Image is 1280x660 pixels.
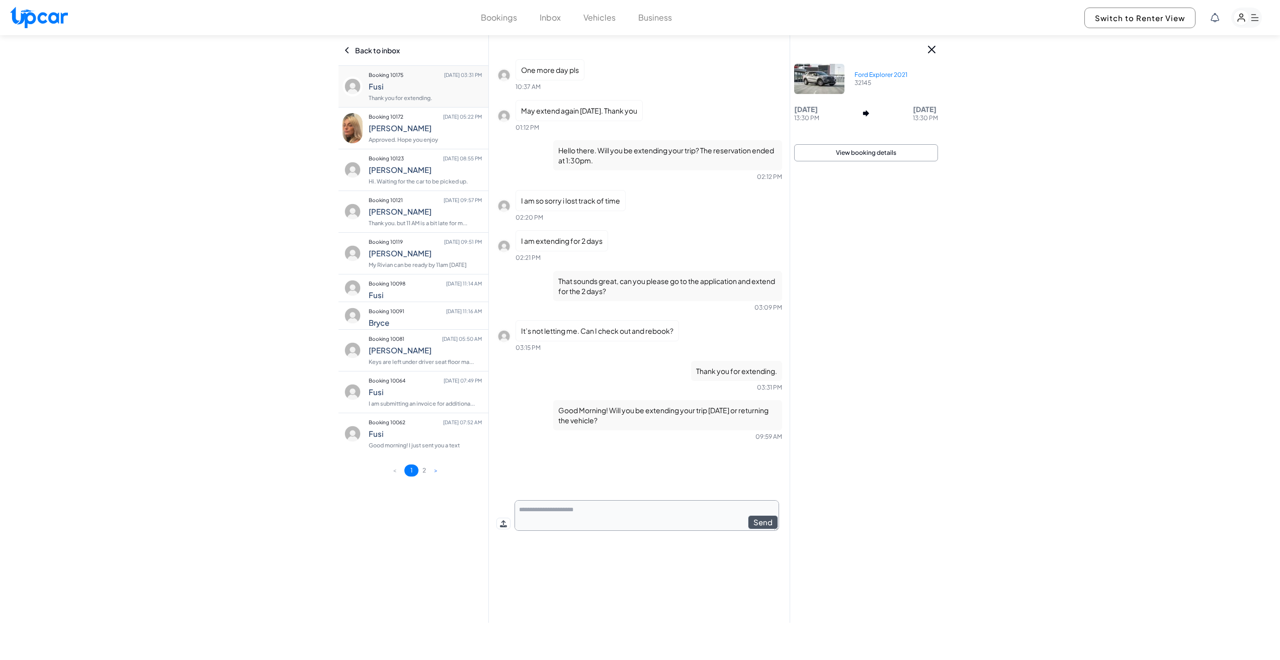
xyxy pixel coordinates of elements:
[369,165,482,174] h4: [PERSON_NAME]
[496,199,511,214] img: profile
[496,239,511,254] img: profile
[369,91,482,105] p: Thank you for extending.
[343,278,363,298] img: profile
[748,515,778,530] button: Send
[369,397,482,411] p: I am submitting an invoice for additiona...
[343,202,363,222] img: profile
[369,429,482,438] h4: Fusi
[343,306,363,326] img: profile
[369,291,482,300] h4: Fusi
[913,104,938,114] p: [DATE]
[446,276,482,291] span: [DATE] 11:14 AM
[443,151,482,165] span: [DATE] 08:55 PM
[553,400,782,430] p: Good Morning! Will you be extending your trip [DATE] or returning the vehicle?
[369,258,482,272] p: My Rivian can be ready by 11am [DATE]
[369,346,482,355] h4: [PERSON_NAME]
[757,173,782,180] span: 02:12 PM
[496,109,511,124] img: profile
[404,464,418,477] button: 1
[369,373,482,388] p: Booking 10064
[583,12,616,24] button: Vehicles
[794,64,844,94] img: Car Image
[516,124,539,131] span: 01:12 PM
[516,254,541,261] span: 02:21 PM
[755,433,782,440] span: 09:59 AM
[369,276,482,291] p: Booking 10098
[516,214,543,221] span: 02:20 PM
[444,193,482,207] span: [DATE] 09:57 PM
[369,151,482,165] p: Booking 10123
[369,174,482,188] p: Hi. Waiting for the car to be picked up.
[691,361,782,381] p: Thank you for extending.
[369,82,482,91] h4: Fusi
[754,304,782,311] span: 03:09 PM
[369,355,482,369] p: Keys are left under driver seat floor ma...
[516,59,584,80] p: One more day pls
[10,7,68,28] img: Upcar Logo
[418,464,430,477] button: 2
[444,373,482,388] span: [DATE] 07:49 PM
[369,332,482,346] p: Booking 10081
[369,388,482,397] h4: Fusi
[343,340,363,360] img: profile
[369,304,482,318] p: Booking 10091
[343,243,363,263] img: profile
[516,83,541,90] span: 10:37 AM
[369,193,482,207] p: Booking 10121
[516,344,541,351] span: 03:15 PM
[553,271,782,301] p: That sounds great, can you please go to the application and extend for the 2 days?
[516,100,643,121] p: May extend again [DATE]. Thank you
[343,113,363,143] img: profile
[387,464,402,477] button: <
[369,216,482,230] p: Thank you. but 11 AM is a bit late for m...
[343,76,363,97] img: profile
[913,114,938,122] p: 13:30 PM
[443,110,482,124] span: [DATE] 05:22 PM
[855,71,907,79] p: Ford Explorer 2021
[430,464,442,477] button: >
[369,415,482,429] p: Booking 10062
[369,124,482,133] h4: [PERSON_NAME]
[757,384,782,391] span: 03:31 PM
[446,304,482,318] span: [DATE] 11:16 AM
[369,249,482,258] h4: [PERSON_NAME]
[369,207,482,216] h4: [PERSON_NAME]
[516,230,608,251] p: I am extending for 2 days
[553,140,782,170] p: Hello there. Will you be extending your trip? The reservation ended at 1:30pm.
[794,104,819,114] p: [DATE]
[1084,8,1196,28] button: Switch to Renter View
[369,318,482,327] h4: Bryce
[794,114,819,122] p: 13:30 PM
[369,438,482,452] p: Good morning! I just sent you a text
[481,12,517,24] button: Bookings
[855,79,907,87] p: 32145
[443,415,482,429] span: [DATE] 07:52 AM
[344,35,483,65] div: Back to inbox
[442,332,482,346] span: [DATE] 05:50 AM
[369,68,482,82] p: Booking 10175
[444,235,482,249] span: [DATE] 09:51 PM
[516,320,679,341] p: It’s not letting me. Can I check out and rebook?
[369,133,482,147] p: Approved. Hope you enjoy
[638,12,672,24] button: Business
[496,68,511,83] img: profile
[343,382,363,402] img: profile
[794,144,938,161] button: View booking details
[444,68,482,82] span: [DATE] 03:31 PM
[540,12,561,24] button: Inbox
[369,110,482,124] p: Booking 10172
[516,190,626,211] p: I am so sorry i lost track of time
[496,329,511,344] img: profile
[343,160,363,180] img: profile
[369,235,482,249] p: Booking 10119
[343,424,363,444] img: profile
